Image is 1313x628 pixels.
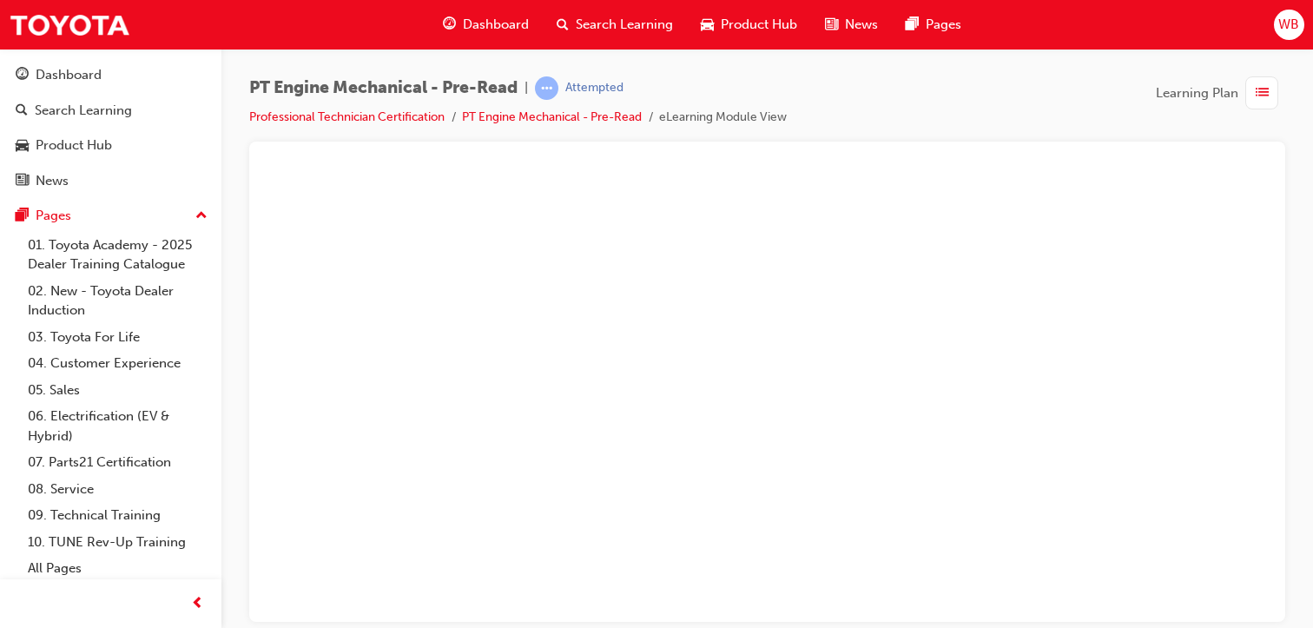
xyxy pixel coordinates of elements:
[21,350,214,377] a: 04. Customer Experience
[21,377,214,404] a: 05. Sales
[7,95,214,127] a: Search Learning
[9,5,130,44] img: Trak
[565,80,624,96] div: Attempted
[16,174,29,189] span: news-icon
[21,529,214,556] a: 10. TUNE Rev-Up Training
[195,205,208,228] span: up-icon
[249,109,445,124] a: Professional Technician Certification
[35,101,132,121] div: Search Learning
[7,56,214,200] button: DashboardSearch LearningProduct HubNews
[825,14,838,36] span: news-icon
[1256,83,1269,104] span: list-icon
[7,200,214,232] button: Pages
[721,15,797,35] span: Product Hub
[892,7,975,43] a: pages-iconPages
[36,206,71,226] div: Pages
[1278,15,1299,35] span: WB
[543,7,687,43] a: search-iconSearch Learning
[906,14,919,36] span: pages-icon
[443,14,456,36] span: guage-icon
[1274,10,1304,40] button: WB
[525,78,528,98] span: |
[535,76,558,100] span: learningRecordVerb_ATTEMPT-icon
[21,403,214,449] a: 06. Electrification (EV & Hybrid)
[16,138,29,154] span: car-icon
[21,324,214,351] a: 03. Toyota For Life
[21,555,214,582] a: All Pages
[16,208,29,224] span: pages-icon
[462,109,642,124] a: PT Engine Mechanical - Pre-Read
[701,14,714,36] span: car-icon
[687,7,811,43] a: car-iconProduct Hub
[21,502,214,529] a: 09. Technical Training
[16,103,28,119] span: search-icon
[811,7,892,43] a: news-iconNews
[926,15,961,35] span: Pages
[7,129,214,162] a: Product Hub
[21,476,214,503] a: 08. Service
[7,59,214,91] a: Dashboard
[659,108,787,128] li: eLearning Module View
[429,7,543,43] a: guage-iconDashboard
[845,15,878,35] span: News
[21,449,214,476] a: 07. Parts21 Certification
[557,14,569,36] span: search-icon
[249,78,518,98] span: PT Engine Mechanical - Pre-Read
[21,278,214,324] a: 02. New - Toyota Dealer Induction
[36,171,69,191] div: News
[463,15,529,35] span: Dashboard
[21,232,214,278] a: 01. Toyota Academy - 2025 Dealer Training Catalogue
[1156,83,1238,103] span: Learning Plan
[16,68,29,83] span: guage-icon
[1156,76,1285,109] button: Learning Plan
[191,593,204,615] span: prev-icon
[576,15,673,35] span: Search Learning
[36,65,102,85] div: Dashboard
[36,136,112,155] div: Product Hub
[7,165,214,197] a: News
